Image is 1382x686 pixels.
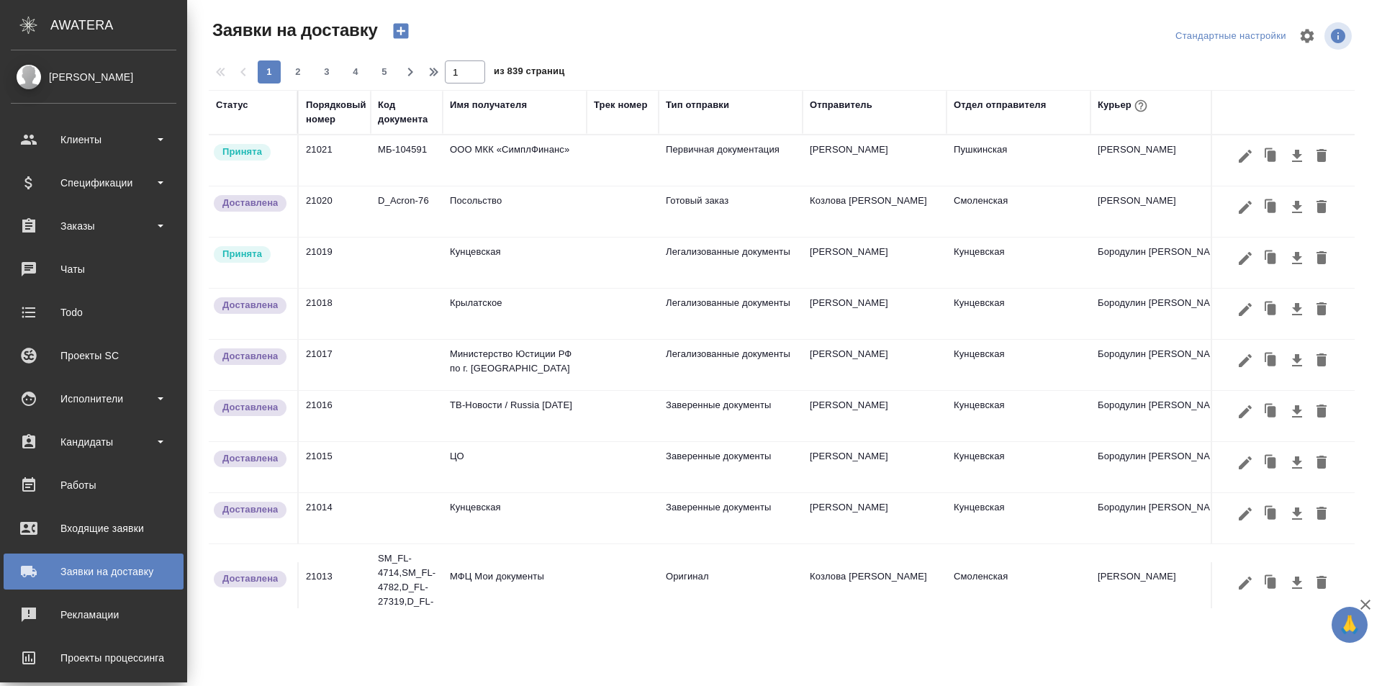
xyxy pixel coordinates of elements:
td: МБ-104591 [371,135,443,186]
div: Документы доставлены, фактическая дата доставки проставиться автоматически [212,296,290,315]
button: Удалить [1309,143,1334,170]
button: Скачать [1285,347,1309,374]
button: Скачать [1285,194,1309,221]
button: Редактировать [1233,398,1257,425]
a: Входящие заявки [4,510,184,546]
td: Заверенные документы [659,391,803,441]
p: Доставлена [222,451,278,466]
div: Исполнители [11,388,176,410]
td: [PERSON_NAME] [803,340,947,390]
td: 21019 [299,238,371,288]
td: Заверенные документы [659,493,803,543]
a: Проекты SC [4,338,184,374]
td: Министерство Юстиции РФ по г. [GEOGRAPHIC_DATA] [443,340,587,390]
button: Скачать [1285,245,1309,272]
button: Удалить [1309,245,1334,272]
button: Клонировать [1257,500,1285,528]
span: Заявки на доставку [209,19,378,42]
div: Проекты процессинга [11,647,176,669]
div: Работы [11,474,176,496]
p: Доставлена [222,196,278,210]
td: 21017 [299,340,371,390]
p: Доставлена [222,502,278,517]
button: Редактировать [1233,245,1257,272]
td: Готовый заказ [659,186,803,237]
td: Кунцевская [947,289,1090,339]
td: Козлова [PERSON_NAME] [803,562,947,613]
div: Спецификации [11,172,176,194]
td: 21021 [299,135,371,186]
td: Посольство [443,186,587,237]
button: 🙏 [1332,607,1368,643]
button: Скачать [1285,398,1309,425]
td: Бородулин [PERSON_NAME] [1090,442,1234,492]
a: Работы [4,467,184,503]
td: Крылатское [443,289,587,339]
div: Документы доставлены, фактическая дата доставки проставиться автоматически [212,194,290,213]
td: Кунцевская [947,340,1090,390]
td: 21014 [299,493,371,543]
button: Удалить [1309,449,1334,477]
td: [PERSON_NAME] [803,391,947,441]
div: Клиенты [11,129,176,150]
a: Чаты [4,251,184,287]
button: Клонировать [1257,245,1285,272]
td: Кунцевская [443,493,587,543]
button: Скачать [1285,500,1309,528]
a: Todo [4,294,184,330]
div: Проекты SC [11,345,176,366]
p: Доставлена [222,349,278,364]
button: Редактировать [1233,449,1257,477]
div: Отдел отправителя [954,98,1046,112]
a: Проекты процессинга [4,640,184,676]
span: 3 [315,65,338,79]
div: Документы доставлены, фактическая дата доставки проставиться автоматически [212,398,290,418]
button: Клонировать [1257,296,1285,323]
td: Легализованные документы [659,289,803,339]
button: 2 [286,60,310,84]
div: Документы доставлены, фактическая дата доставки проставиться автоматически [212,569,290,589]
button: Скачать [1285,449,1309,477]
div: Порядковый номер [306,98,366,127]
td: МФЦ Мои документы [443,562,587,613]
button: Клонировать [1257,569,1285,597]
td: [PERSON_NAME] [1090,135,1234,186]
a: Заявки на доставку [4,554,184,590]
td: Смоленская [947,186,1090,237]
span: 🙏 [1337,610,1362,640]
button: Удалить [1309,569,1334,597]
td: [PERSON_NAME] [803,289,947,339]
button: Удалить [1309,296,1334,323]
button: 4 [344,60,367,84]
div: Чаты [11,258,176,280]
div: Код документа [378,98,435,127]
p: Доставлена [222,400,278,415]
button: Редактировать [1233,194,1257,221]
div: Входящие заявки [11,518,176,539]
p: Доставлена [222,572,278,586]
td: 21016 [299,391,371,441]
button: Удалить [1309,500,1334,528]
span: из 839 страниц [494,63,564,84]
button: Удалить [1309,347,1334,374]
div: Тип отправки [666,98,729,112]
td: SM_FL-4714,SM_FL-4782,D_FL-27319,D_FL-27322 [371,544,443,631]
div: split button [1172,25,1290,48]
div: [PERSON_NAME] [11,69,176,85]
td: [PERSON_NAME] [1090,562,1234,613]
td: Бородулин [PERSON_NAME] [1090,238,1234,288]
p: Принята [222,145,262,159]
a: Рекламации [4,597,184,633]
button: Клонировать [1257,449,1285,477]
div: Курьер назначен [212,143,290,162]
td: [PERSON_NAME] [803,135,947,186]
button: Удалить [1309,398,1334,425]
td: Кунцевская [443,238,587,288]
p: Принята [222,247,262,261]
div: Курьер назначен [212,245,290,264]
div: Рекламации [11,604,176,626]
span: 2 [286,65,310,79]
button: Создать [384,19,418,43]
div: Документы доставлены, фактическая дата доставки проставиться автоматически [212,347,290,366]
td: [PERSON_NAME] [803,493,947,543]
